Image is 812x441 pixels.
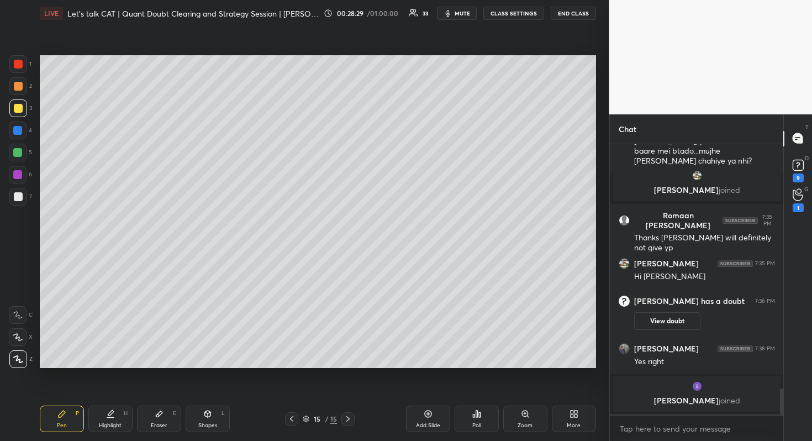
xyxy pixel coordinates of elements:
div: 1 [9,55,31,73]
h6: [PERSON_NAME] [634,344,699,354]
div: 7 [9,188,32,206]
p: [PERSON_NAME] [619,396,774,405]
h6: Romaan [PERSON_NAME] [634,211,723,230]
div: 7:35 PM [760,214,774,227]
button: mute [437,7,477,20]
div: 7:38 PM [755,345,775,352]
div: Poll [472,423,481,428]
div: 15 [330,414,337,424]
span: joined [718,185,740,195]
div: 7:35 PM [755,260,775,267]
div: grid [610,144,784,414]
button: CLASS SETTINGS [483,7,544,20]
img: thumbnail.jpg [691,381,702,392]
div: Hi [PERSON_NAME] [634,271,775,282]
div: E [173,411,176,416]
div: 15 [312,416,323,422]
h4: Let's talk CAT | Quant Doubt Clearing and Strategy Session | [PERSON_NAME] [PERSON_NAME] | [DATE] [67,8,319,19]
div: Zoom [518,423,532,428]
div: Yes right [634,356,775,368]
div: 9 [793,174,804,182]
div: X [9,328,33,346]
div: More [567,423,581,428]
div: 5 [9,144,32,161]
div: 7:36 PM [755,298,775,305]
div: Thanks [PERSON_NAME] will definitely not give yp [634,233,775,254]
img: default.png [619,216,629,225]
div: Add Slide [416,423,440,428]
div: Shapes [198,423,217,428]
h6: [PERSON_NAME] has a doubt [634,296,745,306]
img: 4P8fHbbgJtejmAAAAAElFTkSuQmCC [722,217,757,224]
button: END CLASS [551,7,596,20]
div: L [222,411,225,416]
div: Highlight [99,423,122,428]
img: thumbnail.jpg [691,170,702,181]
div: 3 [9,99,32,117]
img: thumbnail.jpg [619,259,629,269]
div: 1 [793,203,804,212]
span: mute [455,9,470,17]
div: 6 [9,166,32,183]
img: 4P8fHbbgJtejmAAAAAElFTkSuQmCC [718,345,753,352]
button: View doubt [634,312,700,330]
p: T [805,123,809,132]
img: thumbnail.jpg [619,344,629,354]
div: Eraser [151,423,167,428]
div: P [76,411,79,416]
p: G [804,185,809,193]
div: 2 [9,77,32,95]
div: / [325,416,328,422]
div: LIVE [40,7,63,20]
img: 4P8fHbbgJtejmAAAAAElFTkSuQmCC [718,260,753,267]
div: 33 [423,11,428,16]
div: Pen [57,423,67,428]
p: Chat [610,114,645,144]
div: H [124,411,128,416]
h6: [PERSON_NAME] [634,259,699,269]
span: joined [718,395,740,406]
div: Z [9,350,33,368]
p: [PERSON_NAME] [619,186,774,195]
div: 4 [9,122,32,139]
div: [PERSON_NAME], please NMAT k baare mei btado...mujhe [PERSON_NAME] chahiye ya nhi? [634,136,775,167]
div: C [9,306,33,324]
p: D [805,154,809,162]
